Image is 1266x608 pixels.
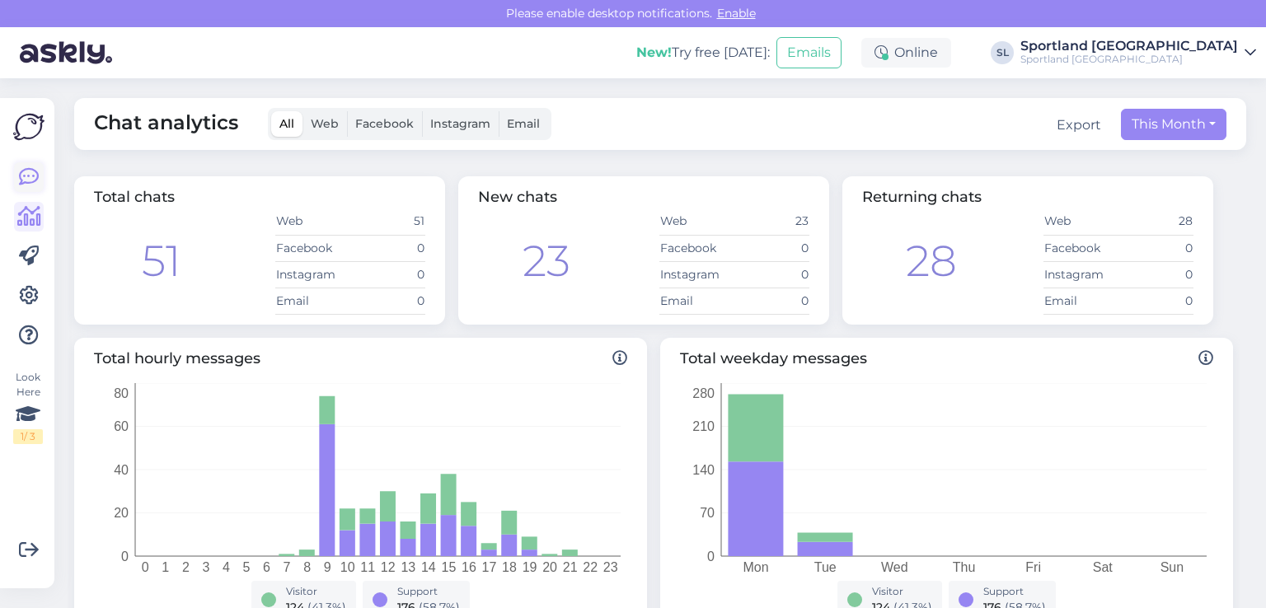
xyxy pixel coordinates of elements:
td: Web [275,208,350,235]
tspan: 16 [462,560,476,574]
td: 0 [350,261,425,288]
tspan: 8 [303,560,311,574]
button: This Month [1121,109,1226,140]
span: Total weekday messages [680,348,1213,370]
td: Email [659,288,734,314]
tspan: 5 [243,560,251,574]
td: Email [1043,288,1118,314]
tspan: 11 [360,560,375,574]
td: 0 [1118,235,1193,261]
div: Support [983,584,1046,599]
tspan: 0 [142,560,149,574]
div: Visitor [286,584,346,599]
tspan: 2 [182,560,190,574]
span: Facebook [355,116,414,131]
span: Instagram [430,116,490,131]
td: Instagram [659,261,734,288]
a: Sportland [GEOGRAPHIC_DATA]Sportland [GEOGRAPHIC_DATA] [1020,40,1256,66]
tspan: 18 [502,560,517,574]
td: 0 [350,288,425,314]
td: Facebook [275,235,350,261]
div: 28 [906,229,957,293]
div: 51 [142,229,181,293]
tspan: 0 [121,549,129,563]
tspan: Wed [881,560,908,574]
tspan: 10 [340,560,355,574]
div: Online [861,38,951,68]
b: New! [636,44,672,60]
tspan: 22 [583,560,598,574]
div: Visitor [872,584,932,599]
tspan: 17 [482,560,497,574]
div: SL [991,41,1014,64]
button: Emails [776,37,842,68]
td: 0 [734,261,809,288]
div: Sportland [GEOGRAPHIC_DATA] [1020,53,1238,66]
div: Sportland [GEOGRAPHIC_DATA] [1020,40,1238,53]
td: Web [1043,208,1118,235]
tspan: Fri [1025,560,1041,574]
div: 23 [523,229,570,293]
tspan: 280 [692,386,715,400]
td: 28 [1118,208,1193,235]
td: 51 [350,208,425,235]
tspan: 40 [114,462,129,476]
td: 0 [734,288,809,314]
tspan: 60 [114,419,129,433]
td: Facebook [1043,235,1118,261]
button: Export [1057,115,1101,135]
tspan: 21 [563,560,578,574]
span: All [279,116,294,131]
td: Facebook [659,235,734,261]
div: Look Here [13,370,43,444]
span: Total hourly messages [94,348,627,370]
td: 0 [1118,261,1193,288]
tspan: 20 [542,560,557,574]
td: 23 [734,208,809,235]
td: 0 [734,235,809,261]
tspan: 4 [223,560,230,574]
tspan: Tue [814,560,837,574]
tspan: 80 [114,386,129,400]
td: 0 [1118,288,1193,314]
tspan: 15 [441,560,456,574]
tspan: 6 [263,560,270,574]
tspan: 0 [707,549,715,563]
td: Email [275,288,350,314]
tspan: 12 [381,560,396,574]
div: Try free [DATE]: [636,43,770,63]
tspan: 140 [692,462,715,476]
tspan: 210 [692,419,715,433]
td: Instagram [1043,261,1118,288]
span: Total chats [94,188,175,206]
tspan: 9 [324,560,331,574]
td: 0 [350,235,425,261]
span: New chats [478,188,557,206]
span: Enable [712,6,761,21]
span: Web [311,116,339,131]
tspan: Mon [743,560,769,574]
span: Chat analytics [94,108,238,140]
tspan: Sat [1093,560,1114,574]
tspan: 7 [284,560,291,574]
tspan: 70 [700,506,715,520]
div: Support [397,584,460,599]
tspan: Sun [1160,560,1184,574]
div: 1 / 3 [13,429,43,444]
tspan: 23 [603,560,618,574]
span: Email [507,116,540,131]
img: Askly Logo [13,111,45,143]
tspan: 14 [421,560,436,574]
tspan: 20 [114,506,129,520]
tspan: 1 [162,560,169,574]
td: Instagram [275,261,350,288]
tspan: 19 [523,560,537,574]
tspan: 13 [401,560,415,574]
td: Web [659,208,734,235]
tspan: 3 [202,560,209,574]
tspan: Thu [953,560,976,574]
span: Returning chats [862,188,982,206]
